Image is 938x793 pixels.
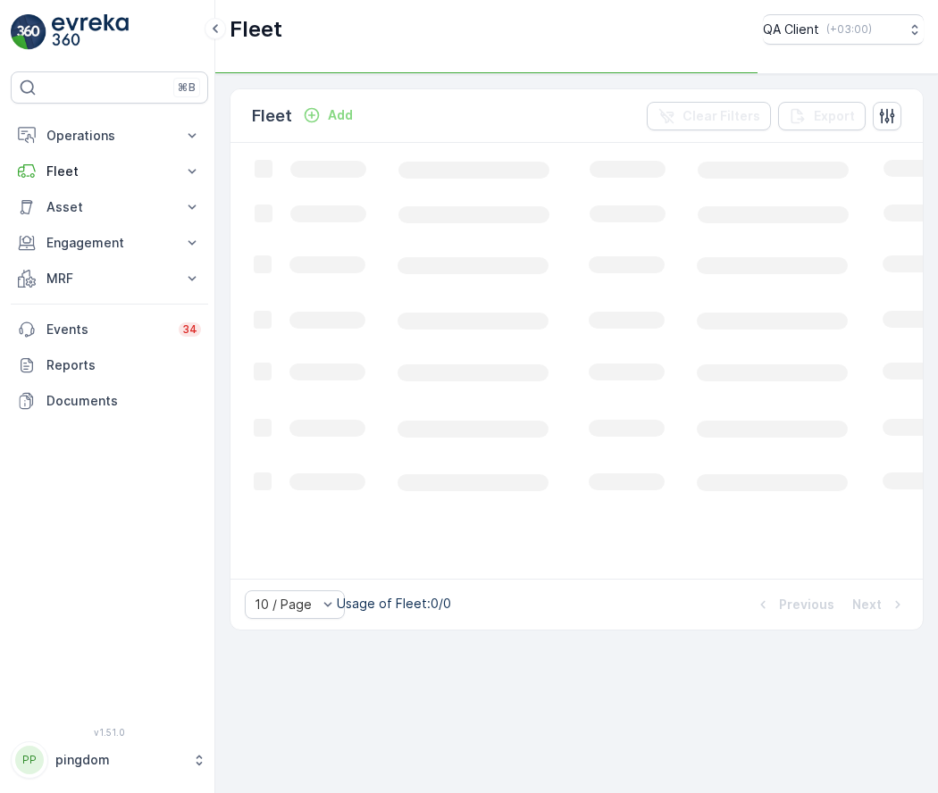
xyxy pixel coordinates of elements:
[11,312,208,347] a: Events34
[182,322,197,337] p: 34
[11,727,208,738] span: v 1.51.0
[11,118,208,154] button: Operations
[15,746,44,774] div: PP
[46,127,172,145] p: Operations
[11,14,46,50] img: logo
[11,383,208,419] a: Documents
[852,596,882,614] p: Next
[46,234,172,252] p: Engagement
[337,595,451,613] p: Usage of Fleet : 0/0
[46,270,172,288] p: MRF
[296,104,360,126] button: Add
[252,104,292,129] p: Fleet
[52,14,129,50] img: logo_light-DOdMpM7g.png
[11,261,208,296] button: MRF
[46,163,172,180] p: Fleet
[11,154,208,189] button: Fleet
[826,22,872,37] p: ( +03:00 )
[683,107,760,125] p: Clear Filters
[46,392,201,410] p: Documents
[763,14,924,45] button: QA Client(+03:00)
[178,80,196,95] p: ⌘B
[763,21,819,38] p: QA Client
[328,106,353,124] p: Add
[11,225,208,261] button: Engagement
[779,596,834,614] p: Previous
[814,107,855,125] p: Export
[46,198,172,216] p: Asset
[647,102,771,130] button: Clear Filters
[752,594,836,615] button: Previous
[55,751,183,769] p: pingdom
[230,15,282,44] p: Fleet
[11,741,208,779] button: PPpingdom
[850,594,909,615] button: Next
[11,189,208,225] button: Asset
[11,347,208,383] a: Reports
[46,356,201,374] p: Reports
[46,321,168,338] p: Events
[778,102,866,130] button: Export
